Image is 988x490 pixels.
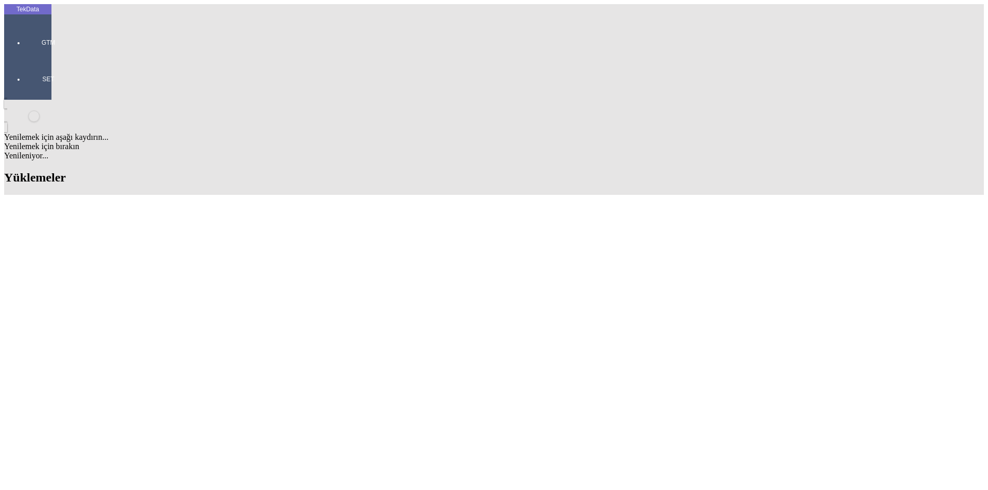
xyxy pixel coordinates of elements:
[4,142,984,151] div: Yenilemek için bırakın
[4,171,984,185] h2: Yüklemeler
[33,75,64,83] span: SET
[33,39,64,47] span: GTM
[4,5,51,13] div: TekData
[4,151,984,160] div: Yenileniyor...
[4,133,984,142] div: Yenilemek için aşağı kaydırın...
